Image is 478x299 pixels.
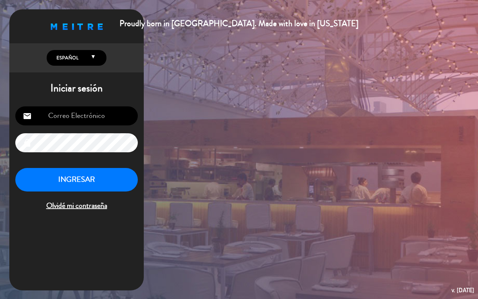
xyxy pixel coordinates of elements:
button: INGRESAR [15,168,138,191]
span: Español [55,54,78,62]
i: lock [23,138,32,147]
input: Correo Electrónico [15,106,138,125]
i: email [23,112,32,121]
span: Olvidé mi contraseña [15,200,138,212]
h1: Iniciar sesión [9,82,144,95]
div: v. [DATE] [451,285,474,295]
